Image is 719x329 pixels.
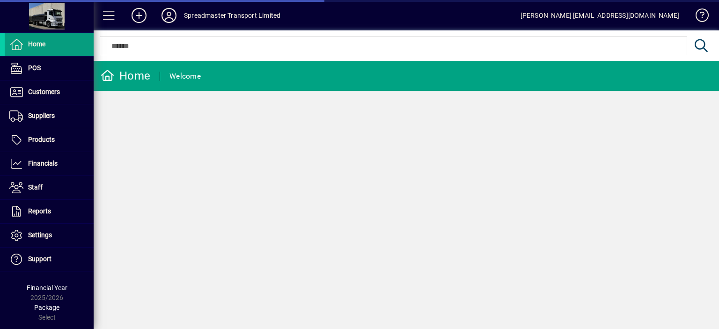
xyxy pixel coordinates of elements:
[28,183,43,191] span: Staff
[28,64,41,72] span: POS
[521,8,679,23] div: [PERSON_NAME] [EMAIL_ADDRESS][DOMAIN_NAME]
[34,304,59,311] span: Package
[5,128,94,152] a: Products
[5,57,94,80] a: POS
[101,68,150,83] div: Home
[28,160,58,167] span: Financials
[5,104,94,128] a: Suppliers
[28,136,55,143] span: Products
[5,80,94,104] a: Customers
[5,176,94,199] a: Staff
[124,7,154,24] button: Add
[28,40,45,48] span: Home
[28,112,55,119] span: Suppliers
[689,2,707,32] a: Knowledge Base
[154,7,184,24] button: Profile
[5,152,94,175] a: Financials
[28,255,51,263] span: Support
[5,248,94,271] a: Support
[184,8,280,23] div: Spreadmaster Transport Limited
[169,69,201,84] div: Welcome
[28,88,60,95] span: Customers
[27,284,67,292] span: Financial Year
[28,231,52,239] span: Settings
[5,224,94,247] a: Settings
[5,200,94,223] a: Reports
[28,207,51,215] span: Reports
